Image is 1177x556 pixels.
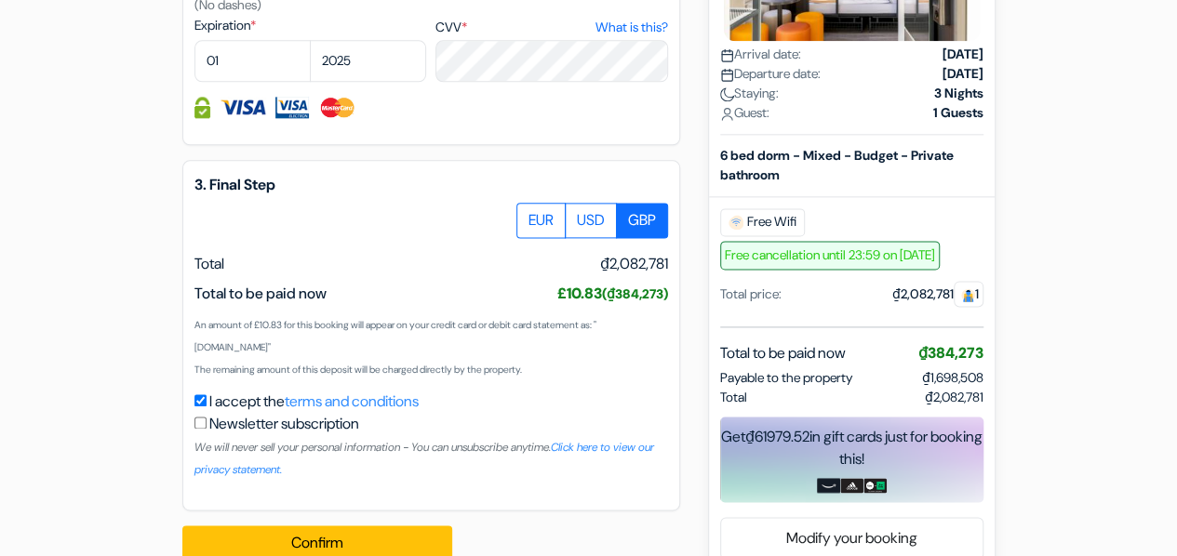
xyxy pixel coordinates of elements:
[720,87,734,101] img: moon.svg
[565,203,617,238] label: USD
[720,241,940,270] span: Free cancellation until 23:59 on [DATE]
[943,45,983,64] strong: [DATE]
[720,45,801,64] span: Arrival date:
[194,440,654,477] a: Click here to view our privacy statement.
[194,97,210,118] img: Credit card information fully secured and encrypted
[720,342,846,364] span: Total to be paid now
[961,288,975,302] img: guest.svg
[194,440,654,477] small: We will never sell your personal information - You can unsubscribe anytime.
[516,203,566,238] label: EUR
[922,369,983,386] span: ₫1,698,508
[557,284,668,303] span: £10.83
[720,285,782,304] div: Total price:
[285,391,419,411] a: terms and conditions
[209,391,419,413] label: I accept the
[720,84,779,103] span: Staying:
[954,281,983,307] span: 1
[720,388,747,407] span: Total
[194,284,327,303] span: Total to be paid now
[318,97,356,118] img: Master Card
[220,97,266,118] img: Visa
[840,478,863,493] img: adidas-card.png
[600,253,668,275] span: ₫2,082,781
[863,478,887,493] img: uber-uber-eats-card.png
[194,176,668,193] h5: 3. Final Step
[435,18,667,37] label: CVV
[194,319,596,353] small: An amount of £10.83 for this booking will appear on your credit card or debit card statement as: ...
[194,364,522,376] small: The remaining amount of this deposit will be charged directly by the property.
[918,343,983,363] span: ₫384,273
[720,147,954,183] b: 6 bed dorm - Mixed - Budget - Private bathroom
[275,97,309,118] img: Visa Electron
[745,427,809,446] span: ₫61979.52
[817,478,840,493] img: amazon-card-no-text.png
[933,103,983,123] strong: 1 Guests
[720,368,852,388] span: Payable to the property
[209,413,359,435] label: Newsletter subscription
[934,84,983,103] strong: 3 Nights
[720,107,734,121] img: user_icon.svg
[720,48,734,62] img: calendar.svg
[595,18,667,37] a: What is this?
[943,64,983,84] strong: [DATE]
[194,254,224,273] span: Total
[720,208,805,236] span: Free Wifi
[720,103,769,123] span: Guest:
[517,203,668,238] div: Basic radio toggle button group
[616,203,668,238] label: GBP
[194,16,426,35] label: Expiration
[720,426,983,470] div: Get in gift cards just for booking this!
[720,64,821,84] span: Departure date:
[602,285,668,302] small: (₫384,273)
[925,388,983,407] span: ₫2,082,781
[729,215,743,230] img: free_wifi.svg
[892,285,983,304] div: ₫2,082,781
[721,521,983,556] a: Modify your booking
[720,68,734,82] img: calendar.svg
